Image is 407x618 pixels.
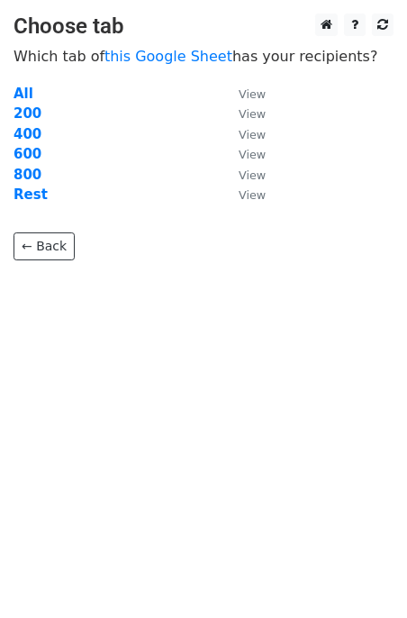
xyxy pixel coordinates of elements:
a: View [221,105,266,122]
small: View [239,188,266,202]
a: 800 [14,167,41,183]
a: Rest [14,186,48,203]
small: View [239,168,266,182]
a: 200 [14,105,41,122]
a: All [14,86,33,102]
a: 600 [14,146,41,162]
small: View [239,107,266,121]
p: Which tab of has your recipients? [14,47,393,66]
a: ← Back [14,232,75,260]
a: this Google Sheet [104,48,232,65]
small: View [239,148,266,161]
h3: Choose tab [14,14,393,40]
a: View [221,146,266,162]
a: View [221,167,266,183]
a: View [221,86,266,102]
small: View [239,87,266,101]
a: 400 [14,126,41,142]
small: View [239,128,266,141]
a: View [221,126,266,142]
a: View [221,186,266,203]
